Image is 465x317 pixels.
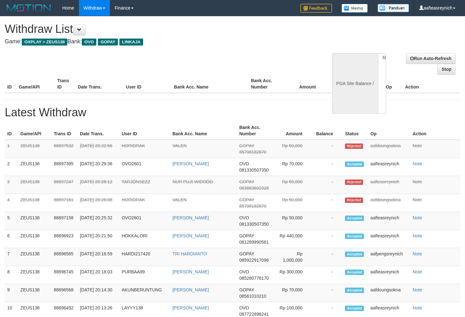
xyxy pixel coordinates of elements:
span: OVO [82,39,96,46]
td: 88896745 [51,266,77,284]
span: LINKAJA [119,39,143,46]
td: [DATE] 20:18:03 [77,266,119,284]
td: - [312,140,343,158]
span: GOPAY [239,233,254,238]
td: aafdoungsokna [368,284,410,302]
td: 2 [5,158,18,176]
td: - [312,266,343,284]
td: [DATE] 20:18:59 [77,248,119,266]
td: 88897532 [51,140,77,158]
span: GOPAY [239,143,254,148]
span: Rejected [345,180,363,185]
th: Game/API [16,75,55,93]
td: HORIDRAK [119,194,170,212]
td: aafteasreynich [368,230,410,248]
span: 081330507350 [239,168,269,173]
td: aafteasreynich [368,266,410,284]
td: aafdoungsokna [368,140,410,158]
a: Note [413,233,422,238]
span: Rejected [345,198,363,203]
td: TARJONSEZZ [119,176,170,194]
a: [PERSON_NAME] [172,161,209,166]
td: [DATE] 20:25:32 [77,212,119,230]
span: 081330507350 [239,222,269,227]
td: Rp 1,000,000 [276,248,312,266]
a: [PERSON_NAME] [172,305,209,310]
td: Rp 440,000 [276,230,312,248]
td: ZEUS138 [18,140,51,158]
td: Rp 50,000 [276,194,312,212]
span: Accepted [345,306,364,311]
span: Accepted [345,162,364,167]
td: ZEUS138 [18,266,51,284]
th: Amount [287,75,325,93]
h4: Game: Bank: [5,39,304,45]
h1: Latest Withdraw [5,106,460,119]
span: Accepted [345,270,364,275]
td: - [312,230,343,248]
span: GOPAY [239,251,254,256]
td: - [312,248,343,266]
td: Rp 70,000 [276,284,312,302]
span: 08561010210 [239,294,266,299]
th: Op [383,75,402,93]
span: OVO [239,215,249,220]
td: 88897161 [51,194,77,212]
td: OVO2601 [119,158,170,176]
span: OVO [239,305,249,310]
span: GOPAY [239,287,254,292]
th: Game/API [18,122,51,140]
td: ZEUS138 [18,158,51,176]
td: Rp 50,000 [276,212,312,230]
td: Rp 300,000 [276,266,312,284]
a: Note [413,161,422,166]
a: Note [413,143,422,148]
td: 6 [5,230,18,248]
td: - [312,176,343,194]
th: Trans ID [55,75,75,93]
a: VALEN [172,143,187,148]
td: aafteasreynich [368,176,410,194]
a: Note [413,197,422,202]
td: [DATE] 20:26:08 [77,194,119,212]
td: Rp 70,000 [276,158,312,176]
span: 085922917096 [239,258,269,263]
th: Date Trans. [77,122,119,140]
th: Bank Acc. Name [172,75,249,93]
td: 88896568 [51,284,77,302]
td: [DATE] 20:14:30 [77,284,119,302]
span: 85798182670 [239,149,266,155]
td: aafteasreynich [368,158,410,176]
th: ID [5,75,16,93]
a: [PERSON_NAME] [172,215,209,220]
h1: Withdraw List [5,23,304,35]
a: [PERSON_NAME] [172,287,209,292]
td: Rp 50,000 [276,140,312,158]
td: ZEUS138 [18,230,51,248]
td: HORIDRAK [119,140,170,158]
th: Action [402,75,460,93]
span: 85798182670 [239,204,266,209]
td: ZEUS138 [18,194,51,212]
td: 88897158 [51,212,77,230]
span: OVO [239,269,249,274]
td: aafpengsreynich [368,248,410,266]
td: aafdoungsokna [368,194,410,212]
th: Bank Acc. Number [248,75,287,93]
th: Action [410,122,460,140]
a: Note [413,251,422,256]
a: Note [413,179,422,184]
a: Note [413,215,422,220]
span: Accepted [345,288,364,293]
a: [PERSON_NAME] [172,233,209,238]
span: Accepted [345,216,364,221]
img: panduan.png [377,4,409,12]
th: Trans ID [51,122,77,140]
td: 88897247 [51,176,77,194]
a: VALEN [172,197,187,202]
a: TRI HARDIANTO [172,251,207,256]
td: - [312,158,343,176]
img: MOTION_logo.png [5,3,53,13]
a: Note [413,305,422,310]
td: PURBAA99 [119,266,170,284]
